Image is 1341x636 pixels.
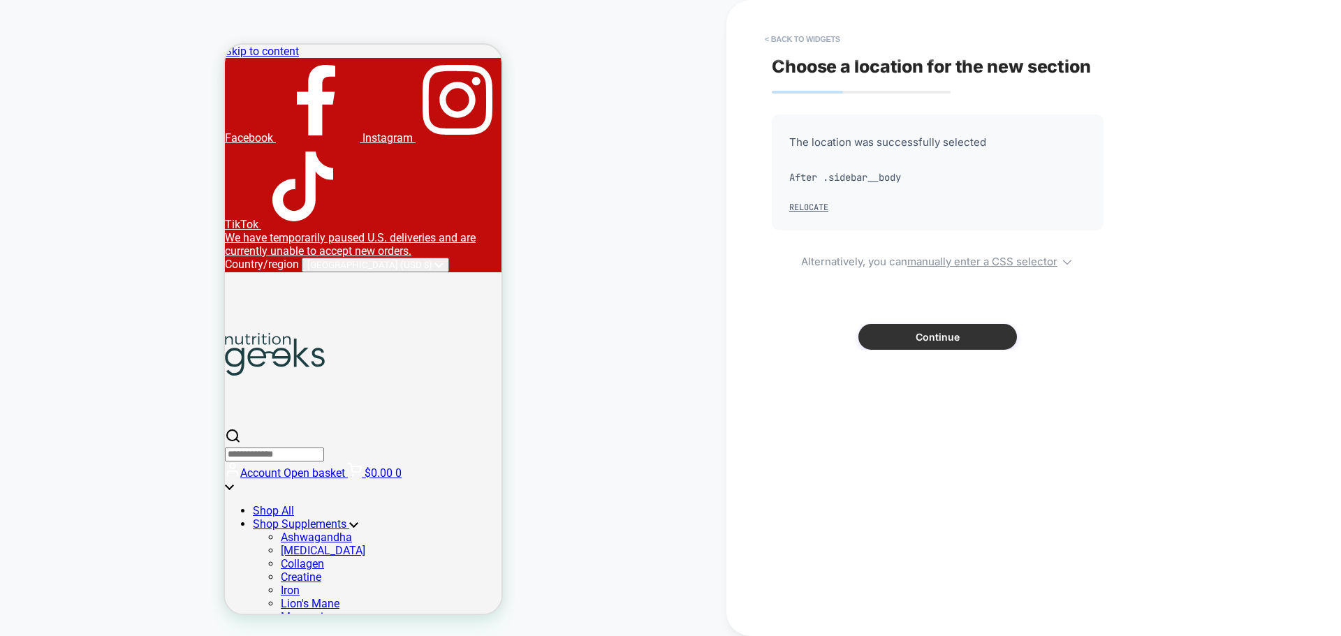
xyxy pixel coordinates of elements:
span: After .sidebar__body [789,167,1086,188]
span: Choose a location for the new section [772,56,1091,77]
button: < Back to widgets [758,28,847,50]
span: Alternatively, you can [772,251,1104,268]
span: The location was successfully selected [789,132,1086,153]
button: Relocate [789,202,828,213]
u: manually enter a CSS selector [907,255,1057,268]
button: Continue [858,324,1017,350]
